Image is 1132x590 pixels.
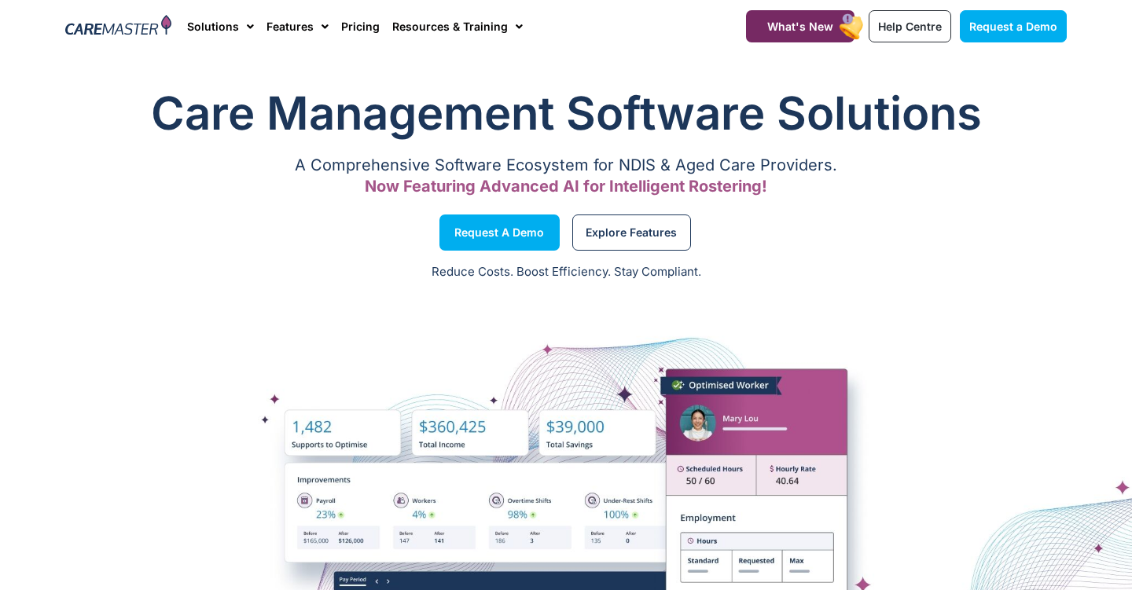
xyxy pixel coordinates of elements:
span: Now Featuring Advanced AI for Intelligent Rostering! [365,177,767,196]
span: What's New [767,20,833,33]
span: Help Centre [878,20,942,33]
a: What's New [746,10,855,42]
a: Request a Demo [960,10,1067,42]
a: Help Centre [869,10,951,42]
img: CareMaster Logo [65,15,171,38]
span: Request a Demo [454,229,544,236]
a: Request a Demo [439,214,560,251]
h1: Care Management Software Solutions [65,82,1067,145]
p: A Comprehensive Software Ecosystem for NDIS & Aged Care Providers. [65,160,1067,170]
a: Explore Features [572,214,691,251]
span: Request a Demo [969,20,1057,33]
span: Explore Features [586,229,677,236]
p: Reduce Costs. Boost Efficiency. Stay Compliant. [9,263,1123,281]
